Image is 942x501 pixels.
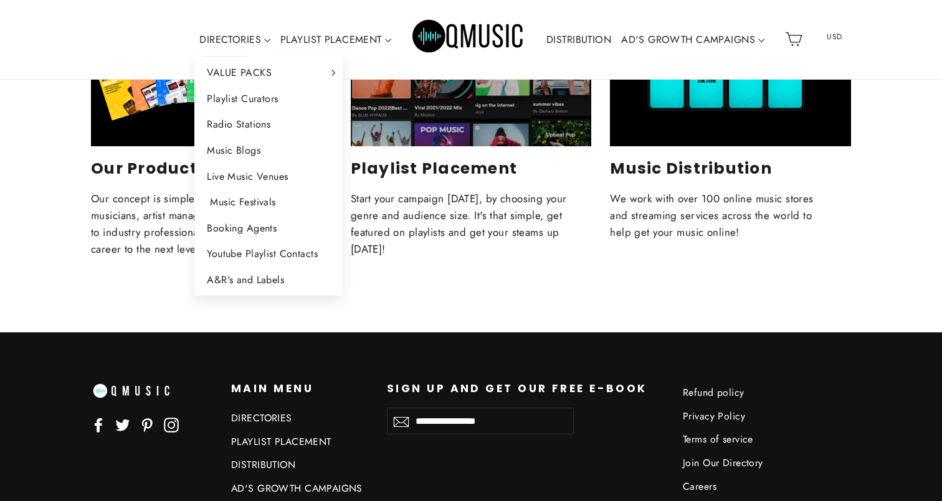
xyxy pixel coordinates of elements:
a: A&R's and Labels [194,267,343,293]
div: Playlist Placement [351,159,592,178]
a: Radio Stations [194,111,343,138]
a: PLAYLIST PLACEMENT [275,26,396,54]
a: Join Our Directory [683,452,820,473]
p: Start your campaign [DATE], by choosing your genre and audience size. It's that simple, get featu... [351,190,573,258]
a: DIRECTORIES [194,26,275,54]
a: VALUE PACKS [194,60,343,86]
div: Music Distribution [610,159,851,178]
a: Refund policy [683,382,820,403]
a: Careers [683,476,820,497]
a: Playlist Curators [194,86,343,112]
a: DIRECTORIES [231,408,368,428]
img: Q Music Promotions [412,11,525,67]
a: AD'S GROWTH CAMPAIGNS [616,26,769,54]
a: PLAYLIST PLACEMENT [231,431,368,452]
a: Booking Agents [194,215,343,241]
a: Terms of service [683,429,820,449]
a: Music Festivals [194,189,343,215]
div: Our Products [91,159,332,178]
a: Privacy Policy [683,406,820,426]
span: USD [811,27,859,46]
a: Youtube Playlist Contacts [194,241,343,267]
a: AD'S GROWTH CAMPAIGNS [231,478,368,499]
p: Sign up and get our FREE e-book [387,382,664,395]
a: DISTRIBUTION [231,454,368,475]
a: DISTRIBUTION [541,26,616,54]
p: Our concept is simple: we aim to connect musicians, artist managers and labels directly to indust... [91,190,313,258]
div: Primary [158,3,781,76]
p: Main menu [231,382,368,395]
p: We work with over 100 online music stores and streaming services across the world to help get you... [610,190,832,241]
a: Music Blogs [194,138,343,164]
a: Live Music Venues [194,164,343,190]
img: Q music promotions ¬ blogs radio spotify playlist placement [91,382,171,399]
